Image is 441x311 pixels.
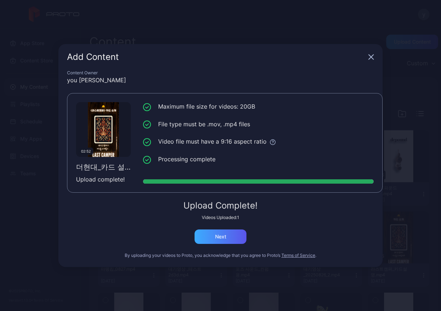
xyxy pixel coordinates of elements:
[67,76,374,84] div: you [PERSON_NAME]
[67,215,374,220] div: Videos Uploaded: 1
[143,155,374,164] li: Processing complete
[67,253,374,258] div: By uploading your videos to Proto, you acknowledge that you agree to Proto’s .
[67,70,374,76] div: Content Owner
[215,234,226,240] div: Next
[76,175,131,184] div: Upload complete!
[143,137,374,146] li: Video file must have a 9:16 aspect ratio
[281,253,315,258] button: Terms of Service
[78,148,93,155] div: 02:52
[67,53,365,61] div: Add Content
[195,229,246,244] button: Next
[67,201,374,210] div: Upload Complete!
[143,102,374,111] li: Maximum file size for videos: 20GB
[76,163,131,171] div: 더현대_카드 설명 영상 (4K).mp4
[143,120,374,129] li: File type must be .mov, .mp4 files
